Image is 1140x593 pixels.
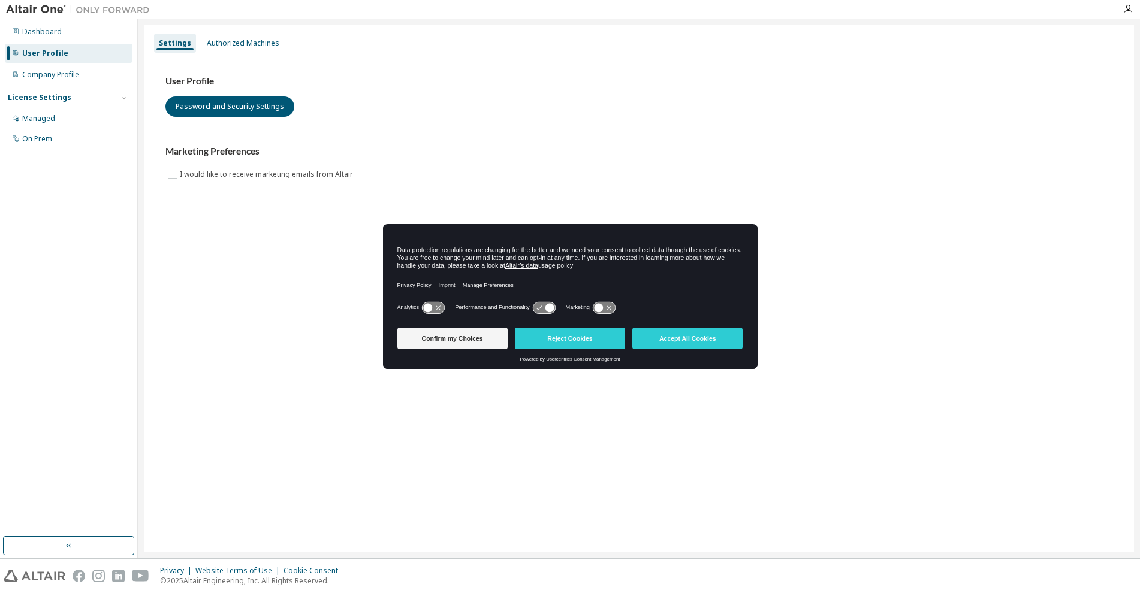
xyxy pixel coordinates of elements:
[207,38,279,48] div: Authorized Machines
[112,570,125,582] img: linkedin.svg
[195,566,284,576] div: Website Terms of Use
[165,75,1112,87] h3: User Profile
[160,576,345,586] p: © 2025 Altair Engineering, Inc. All Rights Reserved.
[159,38,191,48] div: Settings
[165,146,1112,158] h3: Marketing Preferences
[4,570,65,582] img: altair_logo.svg
[6,4,156,16] img: Altair One
[160,566,195,576] div: Privacy
[8,93,71,102] div: License Settings
[180,167,355,181] label: I would like to receive marketing emails from Altair
[22,114,55,123] div: Managed
[22,70,79,80] div: Company Profile
[22,134,52,144] div: On Prem
[132,570,149,582] img: youtube.svg
[92,570,105,582] img: instagram.svg
[284,566,345,576] div: Cookie Consent
[73,570,85,582] img: facebook.svg
[22,27,62,37] div: Dashboard
[165,96,294,117] button: Password and Security Settings
[22,49,68,58] div: User Profile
